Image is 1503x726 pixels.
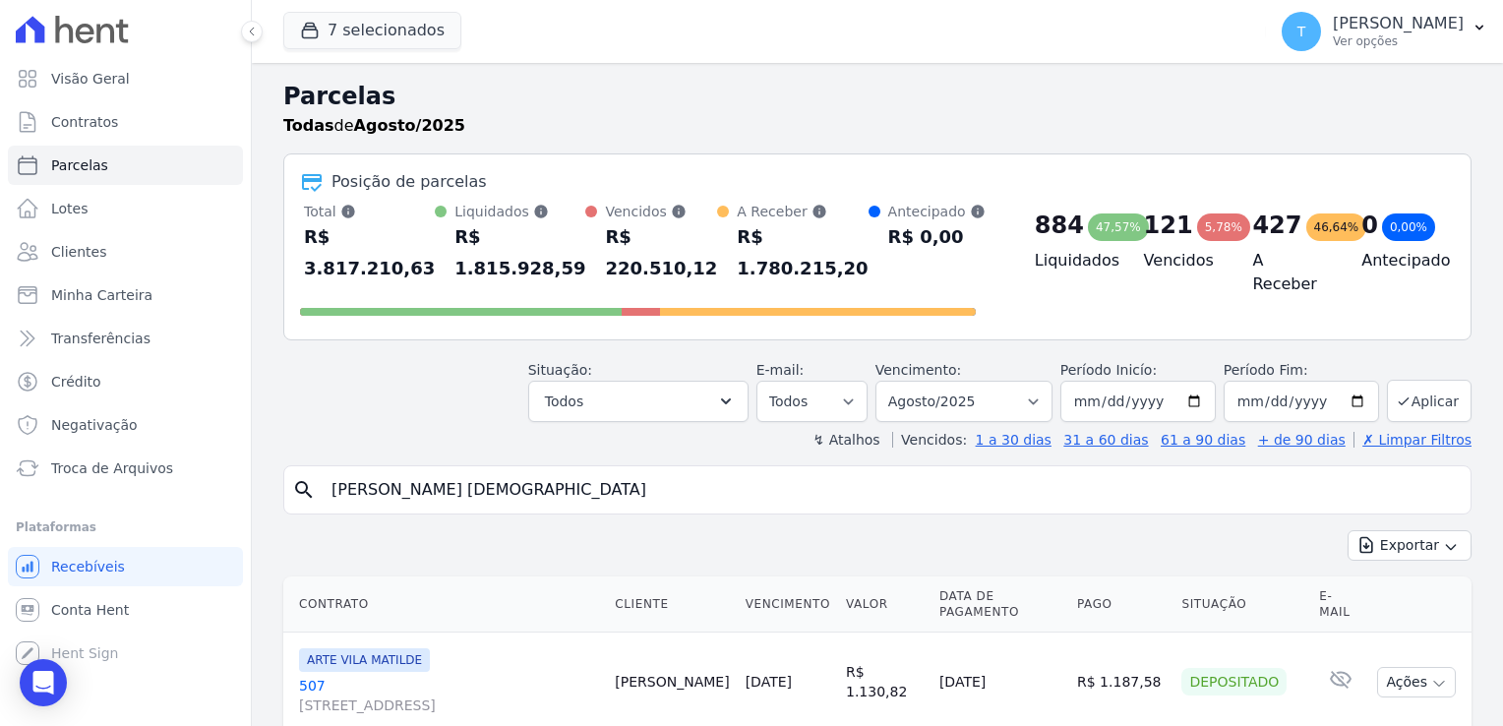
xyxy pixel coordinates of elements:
[51,458,173,478] span: Troca de Arquivos
[1161,432,1245,448] a: 61 a 90 dias
[304,202,435,221] div: Total
[932,576,1069,633] th: Data de Pagamento
[51,155,108,175] span: Parcelas
[51,415,138,435] span: Negativação
[1173,576,1311,633] th: Situação
[888,221,986,253] div: R$ 0,00
[976,432,1052,448] a: 1 a 30 dias
[16,515,235,539] div: Plataformas
[1311,576,1369,633] th: E-mail
[292,478,316,502] i: search
[51,242,106,262] span: Clientes
[283,114,465,138] p: de
[299,648,430,672] span: ARTE VILA MATILDE
[8,59,243,98] a: Visão Geral
[1035,210,1084,241] div: 884
[283,79,1472,114] h2: Parcelas
[8,319,243,358] a: Transferências
[8,547,243,586] a: Recebíveis
[1181,668,1287,696] div: Depositado
[51,199,89,218] span: Lotes
[8,405,243,445] a: Negativação
[283,12,461,49] button: 7 selecionados
[746,674,792,690] a: [DATE]
[545,390,583,413] span: Todos
[454,202,585,221] div: Liquidados
[51,557,125,576] span: Recebíveis
[299,696,599,715] span: [STREET_ADDRESS]
[737,221,868,284] div: R$ 1.780.215,20
[812,432,879,448] label: ↯ Atalhos
[51,112,118,132] span: Contratos
[8,232,243,272] a: Clientes
[20,659,67,706] div: Open Intercom Messenger
[888,202,986,221] div: Antecipado
[875,362,961,378] label: Vencimento:
[354,116,465,135] strong: Agosto/2025
[304,221,435,284] div: R$ 3.817.210,63
[605,221,717,284] div: R$ 220.510,12
[1088,213,1149,241] div: 47,57%
[1252,210,1301,241] div: 427
[1297,25,1306,38] span: T
[51,69,130,89] span: Visão Geral
[605,202,717,221] div: Vencidos
[320,470,1463,510] input: Buscar por nome do lote ou do cliente
[8,146,243,185] a: Parcelas
[8,275,243,315] a: Minha Carteira
[8,102,243,142] a: Contratos
[607,576,737,633] th: Cliente
[51,600,129,620] span: Conta Hent
[8,449,243,488] a: Troca de Arquivos
[1069,576,1173,633] th: Pago
[1306,213,1367,241] div: 46,64%
[528,381,749,422] button: Todos
[1377,667,1456,697] button: Ações
[1063,432,1148,448] a: 31 a 60 dias
[1361,210,1378,241] div: 0
[1144,249,1222,272] h4: Vencidos
[283,116,334,135] strong: Todas
[331,170,487,194] div: Posição de parcelas
[1258,432,1346,448] a: + de 90 dias
[1252,249,1330,296] h4: A Receber
[1035,249,1112,272] h4: Liquidados
[737,202,868,221] div: A Receber
[51,329,150,348] span: Transferências
[1361,249,1439,272] h4: Antecipado
[1353,432,1472,448] a: ✗ Limpar Filtros
[1060,362,1157,378] label: Período Inicío:
[1333,33,1464,49] p: Ver opções
[1144,210,1193,241] div: 121
[1333,14,1464,33] p: [PERSON_NAME]
[756,362,805,378] label: E-mail:
[454,221,585,284] div: R$ 1.815.928,59
[51,372,101,392] span: Crédito
[1348,530,1472,561] button: Exportar
[8,590,243,630] a: Conta Hent
[738,576,838,633] th: Vencimento
[8,189,243,228] a: Lotes
[892,432,967,448] label: Vencidos:
[838,576,932,633] th: Valor
[8,362,243,401] a: Crédito
[299,676,599,715] a: 507[STREET_ADDRESS]
[51,285,152,305] span: Minha Carteira
[1387,380,1472,422] button: Aplicar
[528,362,592,378] label: Situação:
[1266,4,1503,59] button: T [PERSON_NAME] Ver opções
[1197,213,1250,241] div: 5,78%
[1382,213,1435,241] div: 0,00%
[1224,360,1379,381] label: Período Fim:
[283,576,607,633] th: Contrato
